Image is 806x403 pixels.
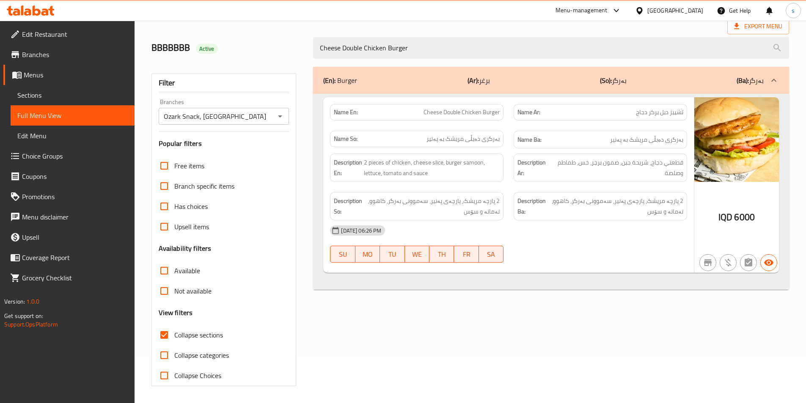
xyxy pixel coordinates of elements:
div: Menu-management [556,5,608,16]
span: Cheese Double Chicken Burger [424,108,500,117]
span: Coverage Report [22,252,128,263]
p: Burger [323,75,357,85]
div: (En): Burger(Ar):برغر(So):بەرگر(Ba):بەرگر [313,94,789,290]
span: Free items [174,161,204,171]
span: Not available [174,286,212,296]
strong: Name Ar: [517,108,540,117]
span: Upsell items [174,222,209,232]
h2: BBBBBBB [151,41,303,54]
button: TU [380,246,404,263]
span: Export Menu [727,19,789,34]
button: FR [454,246,479,263]
span: Choice Groups [22,151,128,161]
button: Purchased item [720,254,737,271]
a: Edit Menu [11,126,135,146]
button: Not branch specific item [699,254,716,271]
strong: Description Ba: [517,196,547,217]
span: Version: [4,296,25,307]
strong: Description En: [334,157,362,178]
span: Upsell [22,232,128,242]
span: [DATE] 06:26 PM [338,227,385,235]
div: Filter [159,74,289,92]
button: Available [760,254,777,271]
button: SU [330,246,355,263]
p: برغر [468,75,490,85]
span: WE [408,248,426,260]
span: Full Menu View [17,110,128,121]
span: 6000 [734,209,755,225]
span: TH [433,248,451,260]
span: IQD [718,209,732,225]
strong: Name Ba: [517,134,542,145]
div: [GEOGRAPHIC_DATA] [647,6,703,15]
p: بەرگر [600,75,627,85]
button: SA [479,246,503,263]
button: Open [274,110,286,122]
button: Not has choices [740,254,757,271]
span: Collapse sections [174,330,223,340]
span: 2 pieces of chicken, cheese slice, burger samoon, lettuce, tomato and sauce [364,157,500,178]
span: بەرگری دەبڵی مریشک بە پەنیر [610,134,683,145]
strong: Name En: [334,108,358,117]
span: 2 پارچە مریشک، پارچەی پەنیر، سەموونی بەرگر، کاهوو، تەماتە و سۆس [549,196,683,217]
strong: Description So: [334,196,363,217]
span: Has choices [174,201,208,211]
b: (Ba): [737,74,749,87]
span: MO [359,248,377,260]
a: Upsell [3,227,135,247]
h3: Availability filters [159,244,212,253]
input: search [313,37,789,59]
span: 1.0.0 [26,296,39,307]
b: (En): [323,74,336,87]
a: Branches [3,44,135,65]
strong: Description Ar: [517,157,550,178]
span: Menu disclaimer [22,212,128,222]
a: Promotions [3,186,135,207]
span: FR [457,248,475,260]
span: Menus [24,70,128,80]
span: TU [383,248,401,260]
a: Sections [11,85,135,105]
a: Coupons [3,166,135,186]
span: Branches [22,49,128,60]
span: Grocery Checklist [22,273,128,283]
span: Branch specific items [174,181,234,191]
span: Edit Menu [17,131,128,141]
img: fabeaa96-2acb-436e-95bc-3aa4f62b814f.jpg [694,97,779,182]
span: Collapse categories [174,350,229,360]
a: Grocery Checklist [3,268,135,288]
span: Get support on: [4,310,43,321]
a: Menu disclaimer [3,207,135,227]
span: تشييز دبل بركر دجاج [636,108,683,117]
a: Full Menu View [11,105,135,126]
span: Export Menu [734,21,782,32]
button: WE [405,246,429,263]
span: Coupons [22,171,128,181]
span: Sections [17,90,128,100]
span: قطعتي دجاج، شريحة جبن، صمون برجر، خس، طماطم وصلصة [552,157,683,178]
span: Edit Restaurant [22,29,128,39]
span: بەرگری دەبڵی مریشک بە پەنیر [426,134,500,143]
span: s [792,6,795,15]
a: Edit Restaurant [3,24,135,44]
div: Active [196,44,218,54]
b: (Ar): [468,74,479,87]
a: Menus [3,65,135,85]
button: TH [429,246,454,263]
span: Available [174,266,200,276]
div: (En): Burger(Ar):برغر(So):بەرگر(Ba):بەرگر [313,67,789,94]
span: Active [196,45,218,53]
span: Collapse Choices [174,370,221,381]
h3: Popular filters [159,139,289,148]
a: Choice Groups [3,146,135,166]
a: Support.OpsPlatform [4,319,58,330]
b: (So): [600,74,612,87]
span: Promotions [22,192,128,202]
strong: Name So: [334,134,358,143]
button: MO [355,246,380,263]
h3: View filters [159,308,193,318]
p: بەرگر [737,75,764,85]
a: Coverage Report [3,247,135,268]
span: SU [334,248,352,260]
span: SA [482,248,500,260]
